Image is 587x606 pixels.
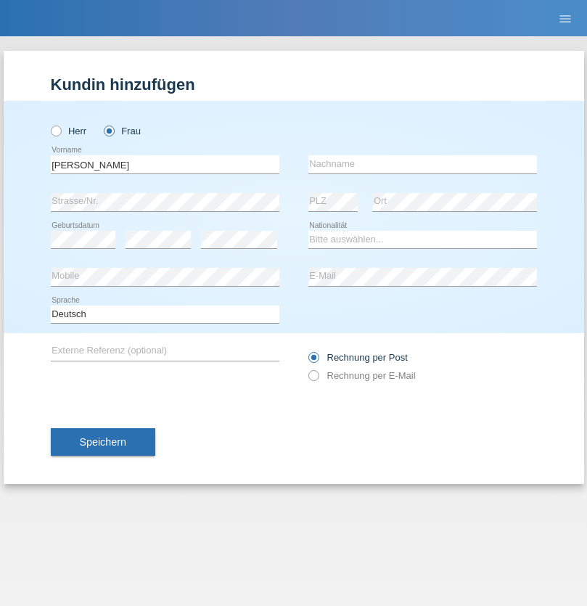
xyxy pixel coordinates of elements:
[308,352,318,370] input: Rechnung per Post
[308,370,416,381] label: Rechnung per E-Mail
[51,126,87,136] label: Herr
[308,370,318,388] input: Rechnung per E-Mail
[551,14,580,22] a: menu
[308,352,408,363] label: Rechnung per Post
[51,75,537,94] h1: Kundin hinzufügen
[51,428,155,456] button: Speichern
[80,436,126,448] span: Speichern
[558,12,572,26] i: menu
[104,126,141,136] label: Frau
[51,126,60,135] input: Herr
[104,126,113,135] input: Frau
